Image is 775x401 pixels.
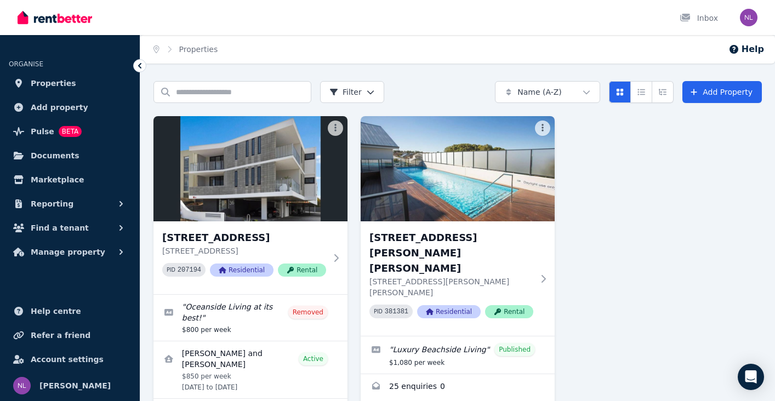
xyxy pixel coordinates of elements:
[9,193,131,215] button: Reporting
[31,221,89,234] span: Find a tenant
[59,126,82,137] span: BETA
[9,121,131,142] a: PulseBETA
[153,116,347,294] a: 13/36 Pearl Parade, Scarborough[STREET_ADDRESS][STREET_ADDRESS]PID 207194ResidentialRental
[385,308,408,316] code: 381381
[682,81,762,103] a: Add Property
[9,300,131,322] a: Help centre
[153,341,347,398] a: View details for Alexander Teo and Jennifer Rosenberg
[140,35,231,64] nav: Breadcrumb
[278,263,326,277] span: Rental
[485,305,533,318] span: Rental
[31,353,104,366] span: Account settings
[9,217,131,239] button: Find a tenant
[361,116,555,336] a: 14/46 Angove Dr, Hillarys[STREET_ADDRESS][PERSON_NAME][PERSON_NAME][STREET_ADDRESS][PERSON_NAME][...
[517,87,562,98] span: Name (A-Z)
[167,267,175,273] small: PID
[31,77,76,90] span: Properties
[417,305,481,318] span: Residential
[320,81,384,103] button: Filter
[210,263,273,277] span: Residential
[374,308,383,314] small: PID
[9,348,131,370] a: Account settings
[9,72,131,94] a: Properties
[31,125,54,138] span: Pulse
[740,9,757,26] img: NICOLE LAMERS
[369,276,533,298] p: [STREET_ADDRESS][PERSON_NAME][PERSON_NAME]
[31,245,105,259] span: Manage property
[9,60,43,68] span: ORGANISE
[31,305,81,318] span: Help centre
[179,45,218,54] a: Properties
[31,329,90,342] span: Refer a friend
[9,169,131,191] a: Marketplace
[9,96,131,118] a: Add property
[680,13,718,24] div: Inbox
[39,379,111,392] span: [PERSON_NAME]
[369,230,533,276] h3: [STREET_ADDRESS][PERSON_NAME][PERSON_NAME]
[495,81,600,103] button: Name (A-Z)
[609,81,631,103] button: Card view
[31,101,88,114] span: Add property
[630,81,652,103] button: Compact list view
[9,145,131,167] a: Documents
[361,116,555,221] img: 14/46 Angove Dr, Hillarys
[329,87,362,98] span: Filter
[609,81,674,103] div: View options
[153,116,347,221] img: 13/36 Pearl Parade, Scarborough
[31,173,84,186] span: Marketplace
[13,377,31,394] img: NICOLE LAMERS
[162,230,326,245] h3: [STREET_ADDRESS]
[162,245,326,256] p: [STREET_ADDRESS]
[728,43,764,56] button: Help
[652,81,674,103] button: Expanded list view
[31,149,79,162] span: Documents
[18,9,92,26] img: RentBetter
[361,374,555,400] a: Enquiries for 14/46 Angove Dr, Hillarys
[31,197,73,210] span: Reporting
[535,121,550,136] button: More options
[178,266,201,274] code: 207194
[9,324,131,346] a: Refer a friend
[361,336,555,374] a: Edit listing: Luxury Beachside Living
[9,241,131,263] button: Manage property
[328,121,343,136] button: More options
[738,364,764,390] div: Open Intercom Messenger
[153,295,347,341] a: Edit listing: Oceanside Living at its best!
